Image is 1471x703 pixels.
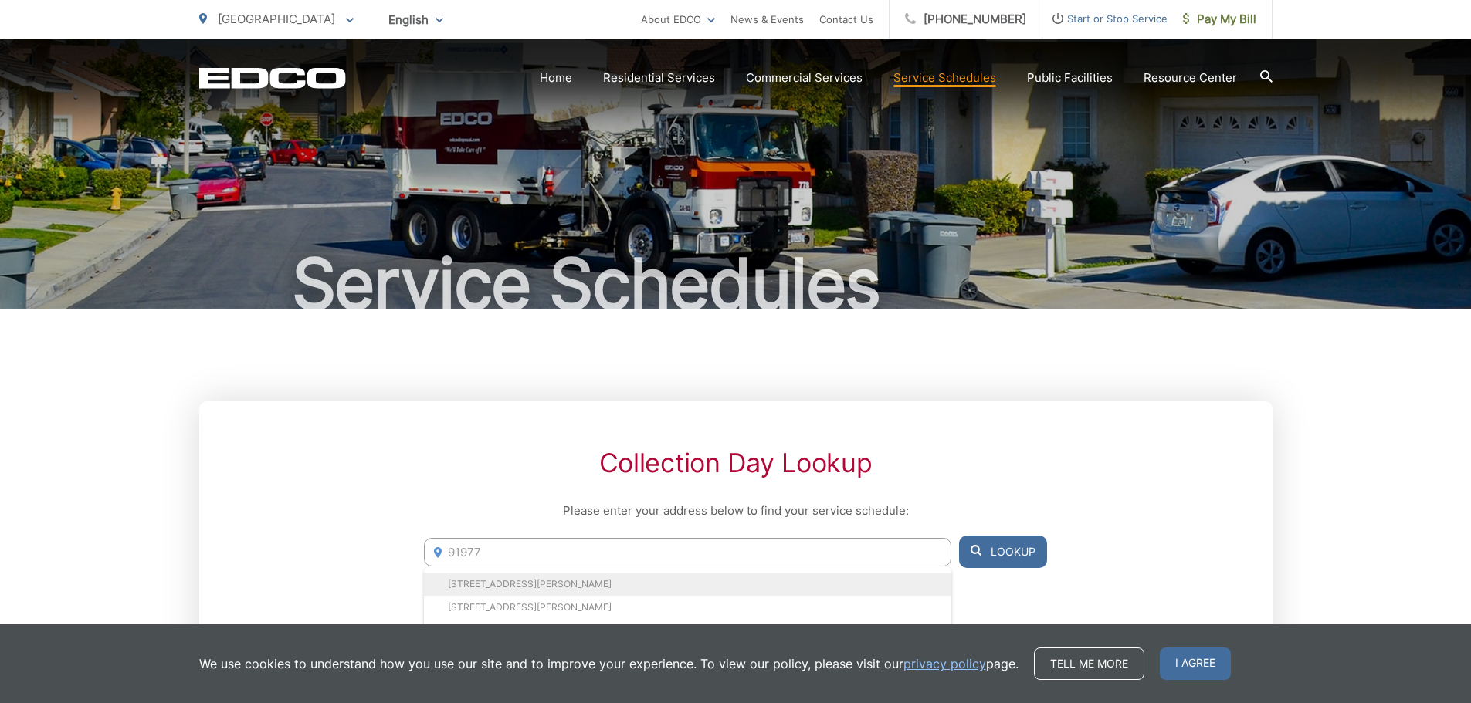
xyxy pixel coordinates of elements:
a: Public Facilities [1027,69,1113,87]
p: Please enter your address below to find your service schedule: [424,502,1046,520]
li: [STREET_ADDRESS][PERSON_NAME] [424,619,951,642]
a: About EDCO [641,10,715,29]
li: [STREET_ADDRESS][PERSON_NAME] [424,596,951,619]
a: Resource Center [1144,69,1237,87]
span: English [377,6,455,33]
a: Tell me more [1034,647,1144,680]
a: privacy policy [903,654,986,673]
span: I agree [1160,647,1231,680]
li: [STREET_ADDRESS][PERSON_NAME] [424,573,951,596]
h2: Collection Day Lookup [424,448,1046,478]
a: Residential Services [603,69,715,87]
a: Commercial Services [746,69,863,87]
p: We use cookies to understand how you use our site and to improve your experience. To view our pol... [199,654,1019,673]
h1: Service Schedules [199,245,1273,323]
button: Lookup [959,536,1047,568]
a: Service Schedules [893,69,996,87]
a: Contact Us [819,10,873,29]
a: EDCD logo. Return to the homepage. [199,67,346,89]
a: Home [540,69,572,87]
span: Pay My Bill [1183,10,1256,29]
input: Enter Address [424,538,951,566]
span: [GEOGRAPHIC_DATA] [218,12,335,26]
a: News & Events [730,10,804,29]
